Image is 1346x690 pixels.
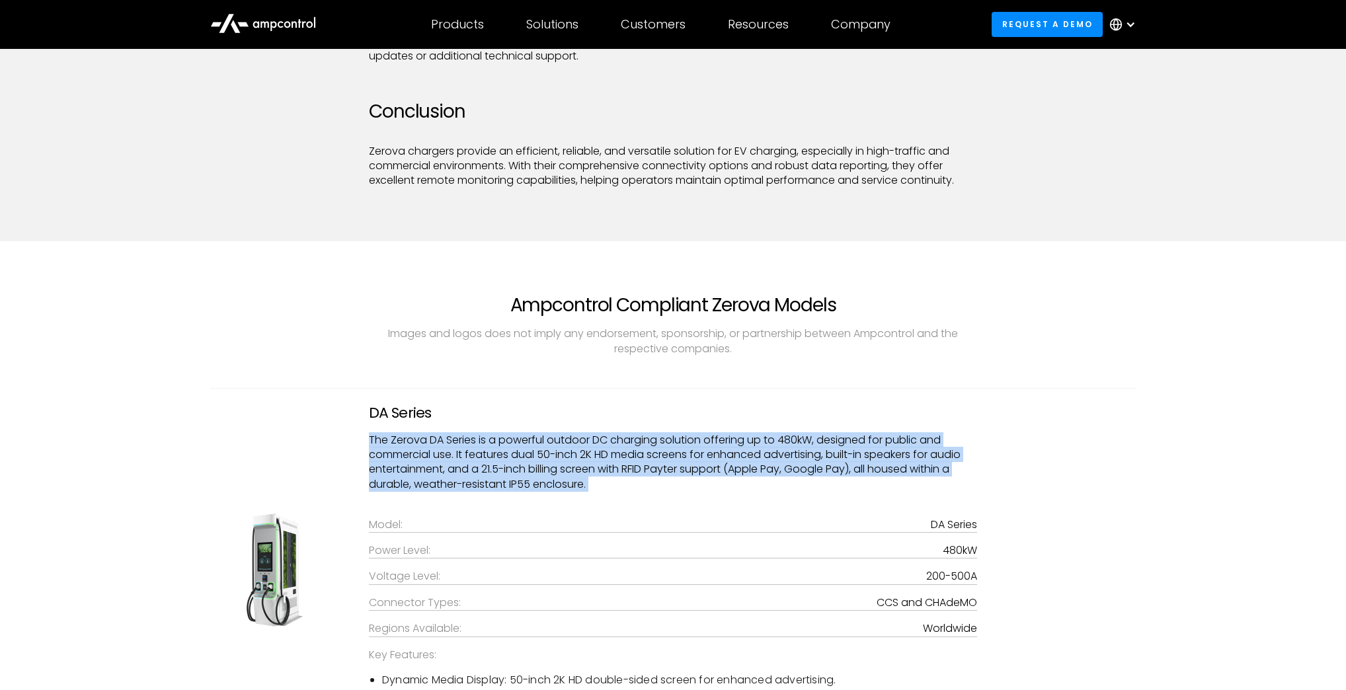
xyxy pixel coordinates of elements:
[369,294,977,317] h2: Ampcontrol Compliant Zerova Models
[369,621,461,636] div: Regions Available:
[431,17,484,32] div: Products
[923,621,977,636] p: Worldwide
[992,12,1103,36] a: Request a demo
[931,517,977,532] div: DA Series
[621,17,686,32] div: Customers
[526,17,578,32] div: Solutions
[369,543,430,558] div: Power Level:
[831,17,891,32] div: Company
[943,543,977,558] div: 480kW
[369,492,977,506] p: ‍
[877,595,977,610] div: CCS and CHAdeMO
[926,569,977,584] div: 200-500A
[382,673,977,687] li: Dynamic Media Display: 50-inch 2K HD double-sided screen for enhanced advertising.
[369,595,461,610] div: Connector Types:
[369,100,977,123] h2: Conclusion
[369,517,403,532] div: Model:
[728,17,789,32] div: Resources
[369,404,977,422] h3: DA Series
[369,569,440,584] div: Voltage Level:
[369,144,977,188] p: Zerova chargers provide an efficient, reliable, and versatile solution for EV charging, especiall...
[210,506,342,638] img: DA Series
[369,326,977,356] p: Images and logos does not imply any endorsement, sponsorship, or partnership between Ampcontrol a...
[369,648,977,662] div: Key Features:
[369,433,977,492] p: The Zerova DA Series is a powerful outdoor DC charging solution offering up to 480kW, designed fo...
